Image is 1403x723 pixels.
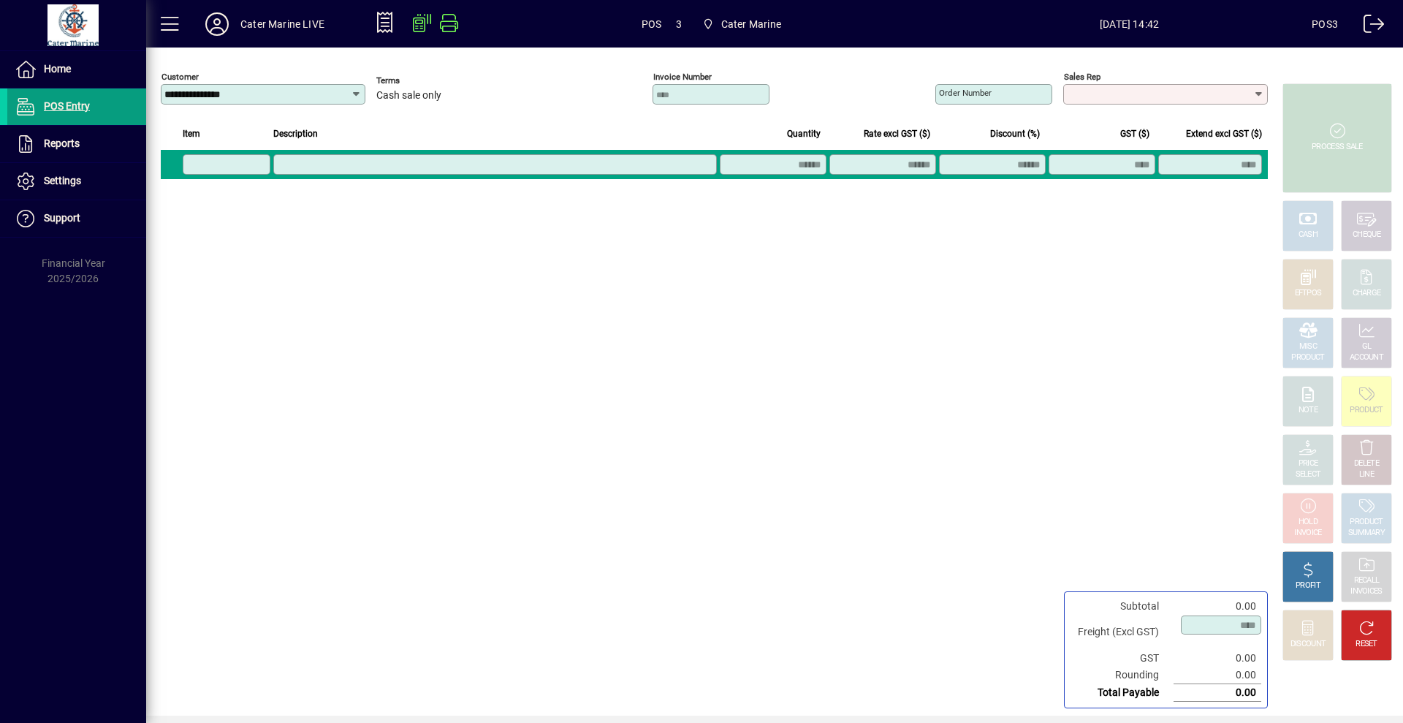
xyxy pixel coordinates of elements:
a: Settings [7,163,146,200]
td: Total Payable [1071,684,1174,702]
div: PROFIT [1296,580,1320,591]
span: Settings [44,175,81,186]
span: Terms [376,76,464,86]
td: 0.00 [1174,598,1261,615]
div: PRODUCT [1350,517,1383,528]
span: Cash sale only [376,90,441,102]
div: RESET [1356,639,1377,650]
div: GL [1362,341,1372,352]
td: 0.00 [1174,650,1261,667]
span: Reports [44,137,80,149]
div: DISCOUNT [1290,639,1326,650]
span: Extend excl GST ($) [1186,126,1262,142]
div: PRODUCT [1291,352,1324,363]
mat-label: Order number [939,88,992,98]
div: INVOICES [1350,586,1382,597]
button: Profile [194,11,240,37]
td: 0.00 [1174,684,1261,702]
a: Home [7,51,146,88]
div: POS3 [1312,12,1338,36]
div: EFTPOS [1295,288,1322,299]
span: 3 [676,12,682,36]
span: Cater Marine [696,11,787,37]
span: Description [273,126,318,142]
td: Subtotal [1071,598,1174,615]
span: POS [642,12,662,36]
span: Discount (%) [990,126,1040,142]
span: Quantity [787,126,821,142]
div: PRICE [1299,458,1318,469]
span: [DATE] 14:42 [947,12,1312,36]
div: PROCESS SALE [1312,142,1363,153]
span: Rate excl GST ($) [864,126,930,142]
div: MISC [1299,341,1317,352]
mat-label: Invoice number [653,72,712,82]
td: Rounding [1071,667,1174,684]
span: Item [183,126,200,142]
span: Cater Marine [721,12,781,36]
div: HOLD [1299,517,1318,528]
div: INVOICE [1294,528,1321,539]
span: GST ($) [1120,126,1149,142]
span: Home [44,63,71,75]
div: PRODUCT [1350,405,1383,416]
mat-label: Customer [161,72,199,82]
div: NOTE [1299,405,1318,416]
div: RECALL [1354,575,1380,586]
div: DELETE [1354,458,1379,469]
div: LINE [1359,469,1374,480]
a: Reports [7,126,146,162]
mat-label: Sales rep [1064,72,1100,82]
span: POS Entry [44,100,90,112]
div: SUMMARY [1348,528,1385,539]
div: SELECT [1296,469,1321,480]
span: Support [44,212,80,224]
div: ACCOUNT [1350,352,1383,363]
div: Cater Marine LIVE [240,12,324,36]
div: CHEQUE [1353,230,1380,241]
div: CHARGE [1353,288,1381,299]
div: CASH [1299,230,1318,241]
td: GST [1071,650,1174,667]
a: Logout [1353,3,1385,50]
td: 0.00 [1174,667,1261,684]
a: Support [7,200,146,237]
td: Freight (Excl GST) [1071,615,1174,650]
